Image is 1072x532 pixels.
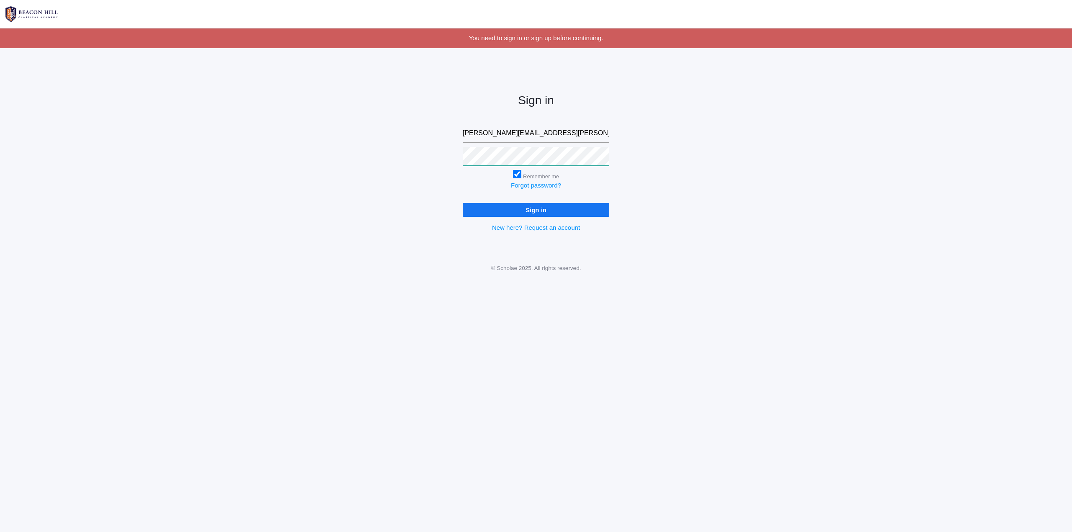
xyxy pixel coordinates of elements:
[463,94,609,107] h2: Sign in
[463,203,609,217] input: Sign in
[511,182,561,189] a: Forgot password?
[492,224,580,231] a: New here? Request an account
[523,173,559,180] label: Remember me
[463,124,609,143] input: Email address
